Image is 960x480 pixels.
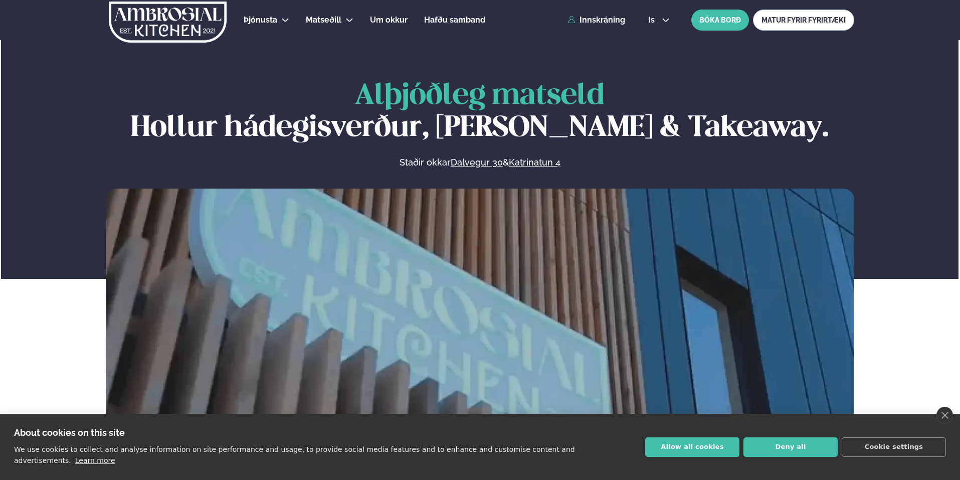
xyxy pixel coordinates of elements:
[648,16,658,24] span: is
[244,15,277,25] span: Þjónusta
[509,156,560,169] a: Katrinatun 4
[743,437,838,457] button: Deny all
[75,456,115,464] a: Learn more
[306,14,341,26] a: Matseðill
[14,427,125,438] strong: About cookies on this site
[290,156,669,169] p: Staðir okkar &
[691,10,749,31] button: BÓKA BORÐ
[106,80,854,144] h1: Hollur hádegisverður, [PERSON_NAME] & Takeaway.
[424,15,485,25] span: Hafðu samband
[370,14,408,26] a: Um okkur
[108,2,228,43] img: logo
[244,14,277,26] a: Þjónusta
[451,156,503,169] a: Dalvegur 30
[753,10,854,31] a: MATUR FYRIR FYRIRTÆKI
[936,407,953,424] a: close
[306,15,341,25] span: Matseðill
[370,15,408,25] span: Um okkur
[424,14,485,26] a: Hafðu samband
[567,16,625,25] a: Innskráning
[355,82,605,110] span: Alþjóðleg matseld
[640,16,678,24] button: is
[842,437,946,457] button: Cookie settings
[645,437,739,457] button: Allow all cookies
[14,445,575,464] p: We use cookies to collect and analyse information on site performance and usage, to provide socia...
